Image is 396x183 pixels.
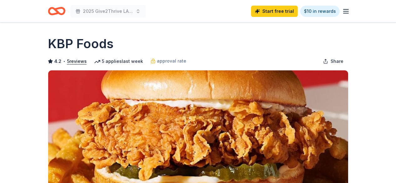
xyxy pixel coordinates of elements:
span: 2025 Give2Thrive LA Toy Drive [83,8,133,15]
button: 2025 Give2Thrive LA Toy Drive [70,5,146,18]
div: 5 applies last week [94,58,143,65]
span: approval rate [157,57,186,65]
a: approval rate [151,57,186,65]
span: Share [331,58,343,65]
a: Home [48,4,65,18]
a: Start free trial [251,6,298,17]
h1: KBP Foods [48,35,114,53]
span: 4.2 [54,58,61,65]
span: • [63,59,65,64]
a: $10 in rewards [300,6,340,17]
button: 5reviews [67,58,87,65]
button: Share [318,55,348,68]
